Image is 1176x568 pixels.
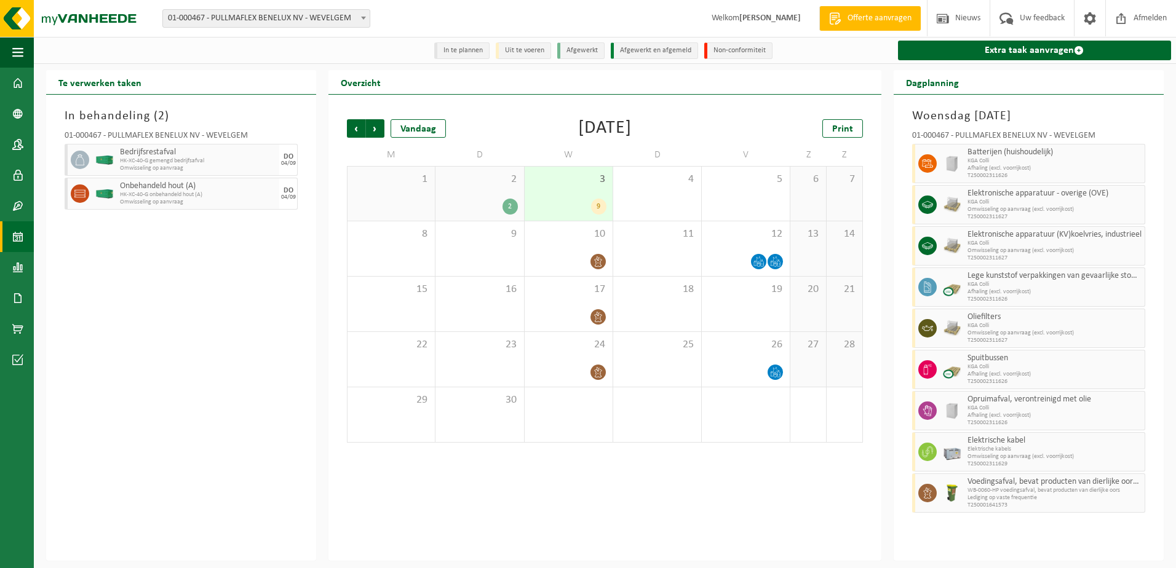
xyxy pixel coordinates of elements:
[65,107,298,125] h3: In behandeling ( )
[943,154,961,173] img: IC-CB-CU
[967,446,1142,453] span: Elektrische kabels
[65,132,298,144] div: 01-000467 - PULLMAFLEX BENELUX NV - WEVELGEM
[442,393,517,407] span: 30
[496,42,551,59] li: Uit te voeren
[120,157,276,165] span: HK-XC-40-G gemengd bedrijfsafval
[967,502,1142,509] span: T250001641573
[619,227,695,241] span: 11
[967,240,1142,247] span: KGA Colli
[163,10,370,27] span: 01-000467 - PULLMAFLEX BENELUX NV - WEVELGEM
[120,191,276,199] span: HK-XC-40-G onbehandeld hout (A)
[284,153,293,160] div: DO
[967,436,1142,446] span: Elektrische kabel
[797,227,820,241] span: 13
[967,296,1142,303] span: T250002311626
[613,144,702,166] td: D
[347,144,435,166] td: M
[619,173,695,186] span: 4
[790,144,827,166] td: Z
[46,70,154,94] h2: Te verwerken taken
[967,247,1142,254] span: Omwisseling op aanvraag (excl. voorrijkost)
[354,227,429,241] span: 8
[531,227,606,241] span: 10
[797,283,820,296] span: 20
[967,494,1142,502] span: Lediging op vaste frequentie
[943,319,961,337] img: LP-PA-00000-WDN-11
[967,230,1142,240] span: Elektronische apparatuur (KV)koelvries, industrieel
[525,144,613,166] td: W
[967,378,1142,385] span: T250002311626
[943,195,961,214] img: LP-PA-00000-WDN-11
[354,173,429,186] span: 1
[120,181,276,191] span: Onbehandeld hout (A)
[95,156,114,165] img: HK-XC-40-GN-00
[531,283,606,296] span: 17
[967,189,1142,199] span: Elektronische apparatuur - overige (OVE)
[844,12,915,25] span: Offerte aanvragen
[557,42,605,59] li: Afgewerkt
[943,360,961,379] img: PB-CU
[833,227,856,241] span: 14
[967,322,1142,329] span: KGA Colli
[819,6,921,31] a: Offerte aanvragen
[967,165,1142,172] span: Afhaling (excl. voorrijkost)
[943,484,961,502] img: WB-0060-HPE-GN-50
[943,401,961,420] img: IC-CB-CU
[967,172,1142,179] span: T250002311626
[822,119,863,138] a: Print
[943,443,961,461] img: PB-LB-0680-HPE-GY-01
[797,338,820,352] span: 27
[354,283,429,296] span: 15
[967,312,1142,322] span: Oliefilters
[708,227,784,241] span: 12
[967,419,1142,427] span: T250002311626
[281,194,296,200] div: 04/09
[943,278,961,296] img: PB-CU
[434,42,490,59] li: In te plannen
[943,237,961,255] img: LP-PA-00000-WDN-11
[833,283,856,296] span: 21
[531,338,606,352] span: 24
[591,199,606,215] div: 9
[967,281,1142,288] span: KGA Colli
[967,477,1142,487] span: Voedingsafval, bevat producten van dierlijke oorsprong, onverpakt, categorie 3
[704,42,773,59] li: Non-conformiteit
[827,144,863,166] td: Z
[158,110,165,122] span: 2
[833,173,856,186] span: 7
[619,338,695,352] span: 25
[442,227,517,241] span: 9
[354,338,429,352] span: 22
[702,144,790,166] td: V
[435,144,524,166] td: D
[967,453,1142,460] span: Omwisseling op aanvraag (excl. voorrijkost)
[347,119,365,138] span: Vorige
[120,148,276,157] span: Bedrijfsrestafval
[967,254,1142,262] span: T250002311627
[442,173,517,186] span: 2
[898,41,1171,60] a: Extra taak aanvragen
[967,337,1142,344] span: T250002311627
[281,160,296,167] div: 04/09
[619,283,695,296] span: 18
[328,70,393,94] h2: Overzicht
[284,187,293,194] div: DO
[578,119,632,138] div: [DATE]
[967,271,1142,281] span: Lege kunststof verpakkingen van gevaarlijke stoffen
[95,189,114,199] img: HK-XC-40-GN-00
[120,165,276,172] span: Omwisseling op aanvraag
[967,199,1142,206] span: KGA Colli
[912,107,1145,125] h3: Woensdag [DATE]
[967,371,1142,378] span: Afhaling (excl. voorrijkost)
[503,199,518,215] div: 2
[967,288,1142,296] span: Afhaling (excl. voorrijkost)
[967,412,1142,419] span: Afhaling (excl. voorrijkost)
[797,173,820,186] span: 6
[967,353,1142,363] span: Spuitbussen
[967,404,1142,412] span: KGA Colli
[894,70,971,94] h2: Dagplanning
[912,132,1145,144] div: 01-000467 - PULLMAFLEX BENELUX NV - WEVELGEM
[442,283,517,296] span: 16
[531,173,606,186] span: 3
[739,14,801,23] strong: [PERSON_NAME]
